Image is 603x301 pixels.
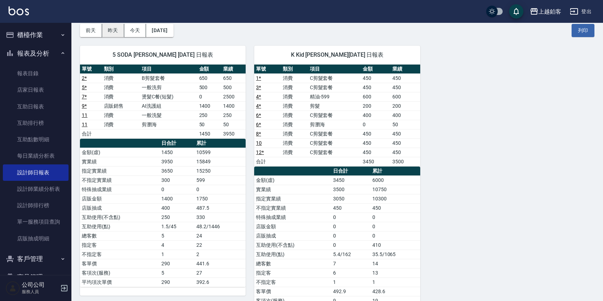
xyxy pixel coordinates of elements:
td: 消費 [281,120,308,129]
a: 單一服務項目查詢 [3,214,69,230]
td: 450 [331,203,371,213]
td: 1750 [195,194,246,203]
span: 5 SODA [PERSON_NAME] [DATE] 日報表 [89,51,237,58]
button: 報表及分析 [3,44,69,63]
td: 指定客 [254,268,331,277]
th: 累計 [195,139,246,148]
td: 燙髮C餐(短髮) [140,92,197,101]
td: 金額(虛) [80,148,160,157]
th: 金額 [361,65,391,74]
a: 店家日報表 [3,82,69,98]
h5: 公司公司 [22,281,58,289]
td: 消費 [281,101,308,111]
button: 列印 [572,24,594,37]
td: 0 [361,120,391,129]
td: 1400 [221,101,246,111]
td: 3650 [160,166,195,175]
td: 200 [361,101,391,111]
button: 前天 [80,24,102,37]
td: 4 [160,240,195,250]
td: 428.6 [371,287,420,296]
td: 450 [371,203,420,213]
a: 報表目錄 [3,65,69,82]
th: 單號 [254,65,281,74]
td: AI洗護組 [140,101,197,111]
td: 250 [197,111,222,120]
td: 指定實業績 [254,194,331,203]
td: 消費 [102,92,140,101]
td: 0 [331,240,371,250]
td: 消費 [281,129,308,138]
td: C剪髮套餐 [308,129,361,138]
td: 不指定實業績 [80,175,160,185]
img: Person [6,281,20,295]
td: 消費 [281,83,308,92]
td: 3950 [160,157,195,166]
td: 3050 [331,194,371,203]
td: 消費 [281,148,308,157]
th: 業績 [221,65,246,74]
td: 店販金額 [80,194,160,203]
td: 1 [331,277,371,287]
button: [DATE] [146,24,173,37]
td: 3500 [391,157,420,166]
td: 450 [391,73,420,83]
td: 450 [361,73,391,83]
td: C剪髮套餐 [308,83,361,92]
td: 消費 [102,120,140,129]
td: C剪髮套餐 [308,111,361,120]
td: 450 [391,129,420,138]
td: 290 [160,277,195,287]
td: 400 [361,111,391,120]
td: 客單價 [80,259,160,268]
td: 22 [195,240,246,250]
td: 平均項次單價 [80,277,160,287]
td: 250 [221,111,246,120]
td: 特殊抽成業績 [80,185,160,194]
td: 599 [195,175,246,185]
td: 0 [197,92,222,101]
td: 0 [195,185,246,194]
button: 上越鉑客 [527,4,564,19]
td: 392.6 [195,277,246,287]
button: 登出 [567,5,594,18]
td: 0 [160,185,195,194]
td: 合計 [80,129,102,138]
a: 11 [82,112,87,118]
td: 消費 [281,111,308,120]
td: 10599 [195,148,246,157]
td: 指定實業績 [80,166,160,175]
td: 客單價 [254,287,331,296]
td: 互助使用(不含點) [254,240,331,250]
td: 450 [391,138,420,148]
td: 剪瀏海 [140,120,197,129]
td: 消費 [281,73,308,83]
a: 設計師日報表 [3,164,69,181]
td: 400 [160,203,195,213]
td: 互助使用(點) [254,250,331,259]
td: 15849 [195,157,246,166]
td: 410 [371,240,420,250]
td: 10750 [371,185,420,194]
td: 0 [331,213,371,222]
td: 0 [331,231,371,240]
td: 35.5/1065 [371,250,420,259]
table: a dense table [80,139,246,287]
a: 設計師排行榜 [3,197,69,214]
td: 不指定客 [80,250,160,259]
td: C剪髮套餐 [308,138,361,148]
td: 10300 [371,194,420,203]
td: 27 [195,268,246,277]
td: 6 [331,268,371,277]
td: 5 [160,231,195,240]
a: 互助日報表 [3,98,69,115]
a: 設計師業績分析表 [3,181,69,197]
td: 指定客 [80,240,160,250]
td: 487.5 [195,203,246,213]
button: 櫃檯作業 [3,26,69,44]
td: 450 [361,129,391,138]
td: 2 [195,250,246,259]
div: 上越鉑客 [538,7,561,16]
td: 3950 [221,129,246,138]
td: 消費 [102,83,140,92]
